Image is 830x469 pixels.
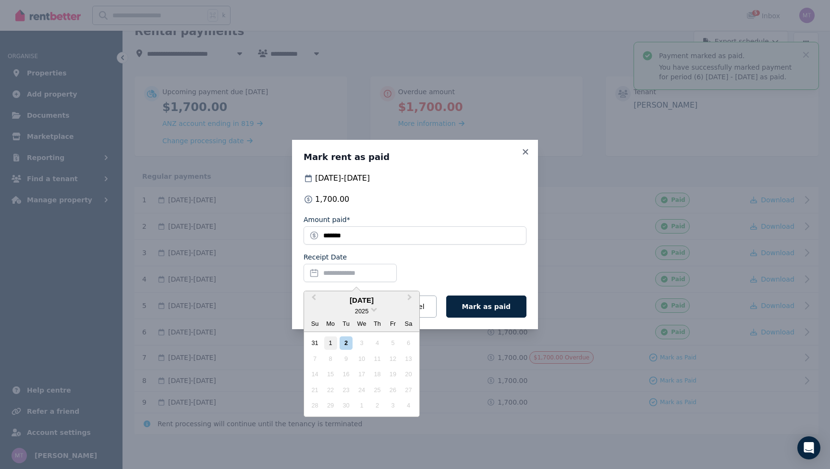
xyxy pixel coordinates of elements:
[324,352,337,365] div: Not available Monday, September 8th, 2025
[315,194,349,205] span: 1,700.00
[304,151,526,163] h3: Mark rent as paid
[308,399,321,412] div: Not available Sunday, September 28th, 2025
[402,399,415,412] div: Not available Saturday, October 4th, 2025
[386,383,399,396] div: Not available Friday, September 26th, 2025
[304,252,347,262] label: Receipt Date
[386,336,399,349] div: Not available Friday, September 5th, 2025
[386,317,399,330] div: Fr
[371,352,384,365] div: Not available Thursday, September 11th, 2025
[402,352,415,365] div: Not available Saturday, September 13th, 2025
[355,368,368,381] div: Not available Wednesday, September 17th, 2025
[308,352,321,365] div: Not available Sunday, September 7th, 2025
[402,383,415,396] div: Not available Saturday, September 27th, 2025
[324,399,337,412] div: Not available Monday, September 29th, 2025
[371,399,384,412] div: Not available Thursday, October 2nd, 2025
[462,303,511,310] span: Mark as paid
[308,336,321,349] div: Choose Sunday, August 31st, 2025
[402,368,415,381] div: Not available Saturday, September 20th, 2025
[324,317,337,330] div: Mo
[355,399,368,412] div: Not available Wednesday, October 1st, 2025
[371,368,384,381] div: Not available Thursday, September 18th, 2025
[315,173,370,184] span: [DATE] - [DATE]
[340,383,353,396] div: Not available Tuesday, September 23rd, 2025
[340,317,353,330] div: Tu
[402,336,415,349] div: Not available Saturday, September 6th, 2025
[308,368,321,381] div: Not available Sunday, September 14th, 2025
[386,352,399,365] div: Not available Friday, September 12th, 2025
[371,383,384,396] div: Not available Thursday, September 25th, 2025
[307,335,416,413] div: month 2025-09
[403,292,418,308] button: Next Month
[324,383,337,396] div: Not available Monday, September 22nd, 2025
[371,336,384,349] div: Not available Thursday, September 4th, 2025
[355,352,368,365] div: Not available Wednesday, September 10th, 2025
[324,368,337,381] div: Not available Monday, September 15th, 2025
[402,317,415,330] div: Sa
[386,368,399,381] div: Not available Friday, September 19th, 2025
[340,399,353,412] div: Not available Tuesday, September 30th, 2025
[355,308,368,315] span: 2025
[386,399,399,412] div: Not available Friday, October 3rd, 2025
[304,215,350,224] label: Amount paid*
[340,368,353,381] div: Not available Tuesday, September 16th, 2025
[355,317,368,330] div: We
[340,352,353,365] div: Not available Tuesday, September 9th, 2025
[324,336,337,349] div: Choose Monday, September 1st, 2025
[797,436,820,459] div: Open Intercom Messenger
[355,336,368,349] div: Not available Wednesday, September 3rd, 2025
[308,317,321,330] div: Su
[340,336,353,349] div: Choose Tuesday, September 2nd, 2025
[371,317,384,330] div: Th
[308,383,321,396] div: Not available Sunday, September 21st, 2025
[304,295,419,306] div: [DATE]
[446,296,526,318] button: Mark as paid
[355,383,368,396] div: Not available Wednesday, September 24th, 2025
[305,292,320,308] button: Previous Month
